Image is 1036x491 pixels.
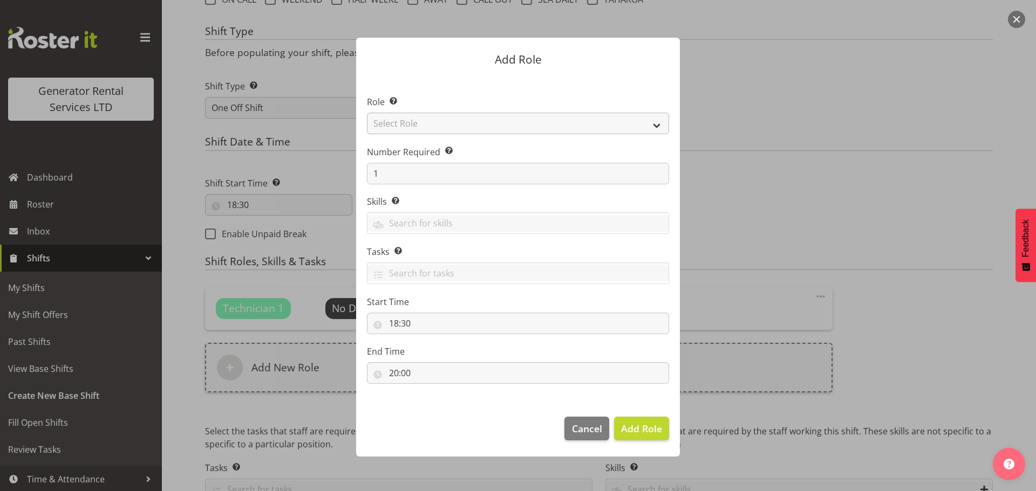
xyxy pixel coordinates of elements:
[614,417,669,440] button: Add Role
[367,295,669,308] label: Start Time
[367,345,669,358] label: End Time
[572,421,602,435] span: Cancel
[367,265,669,281] input: Search for tasks
[367,245,669,258] label: Tasks
[1021,219,1031,257] span: Feedback
[367,95,669,108] label: Role
[367,195,669,208] label: Skills
[367,146,669,158] label: Number Required
[367,362,669,384] input: Click to select...
[1004,459,1014,469] img: help-xxl-2.png
[621,422,662,435] span: Add Role
[367,313,669,334] input: Click to select...
[367,215,669,232] input: Search for skills
[1015,209,1036,282] button: Feedback - Show survey
[564,417,609,440] button: Cancel
[367,54,669,65] p: Add Role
